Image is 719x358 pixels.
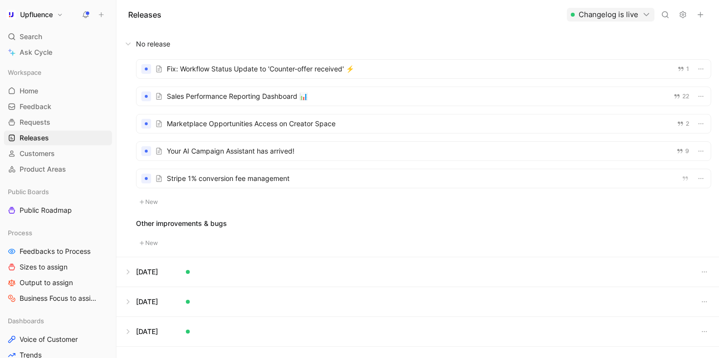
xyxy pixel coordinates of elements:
[4,115,112,130] a: Requests
[4,203,112,218] a: Public Roadmap
[4,29,112,44] div: Search
[4,275,112,290] a: Output to assign
[567,8,654,22] button: Changelog is live
[675,118,691,129] button: 2
[20,335,78,344] span: Voice of Customer
[685,148,689,154] span: 9
[20,102,51,112] span: Feedback
[20,10,53,19] h1: Upfluence
[4,244,112,259] a: Feedbacks to Process
[4,131,112,145] a: Releases
[675,64,691,74] button: 1
[20,117,50,127] span: Requests
[20,149,55,158] span: Customers
[672,91,691,102] button: 22
[4,45,112,60] a: Ask Cycle
[686,66,689,72] span: 1
[674,146,691,157] button: 9
[686,121,689,127] span: 2
[4,99,112,114] a: Feedback
[4,260,112,274] a: Sizes to assign
[8,228,32,238] span: Process
[20,246,90,256] span: Feedbacks to Process
[20,86,38,96] span: Home
[4,225,112,240] div: Process
[20,293,98,303] span: Business Focus to assign
[4,65,112,80] div: Workspace
[8,316,44,326] span: Dashboards
[20,278,73,288] span: Output to assign
[4,146,112,161] a: Customers
[4,184,112,218] div: Public BoardsPublic Roadmap
[136,218,711,229] div: Other improvements & bugs
[136,237,161,249] button: New
[136,196,161,208] button: New
[682,93,689,99] span: 22
[20,164,66,174] span: Product Areas
[4,313,112,328] div: Dashboards
[20,31,42,43] span: Search
[4,184,112,199] div: Public Boards
[8,67,42,77] span: Workspace
[20,133,49,143] span: Releases
[4,291,112,306] a: Business Focus to assign
[4,332,112,347] a: Voice of Customer
[128,9,161,21] h1: Releases
[20,46,52,58] span: Ask Cycle
[4,8,66,22] button: UpfluenceUpfluence
[20,262,67,272] span: Sizes to assign
[6,10,16,20] img: Upfluence
[4,162,112,177] a: Product Areas
[4,225,112,306] div: ProcessFeedbacks to ProcessSizes to assignOutput to assignBusiness Focus to assign
[8,187,49,197] span: Public Boards
[4,84,112,98] a: Home
[20,205,72,215] span: Public Roadmap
